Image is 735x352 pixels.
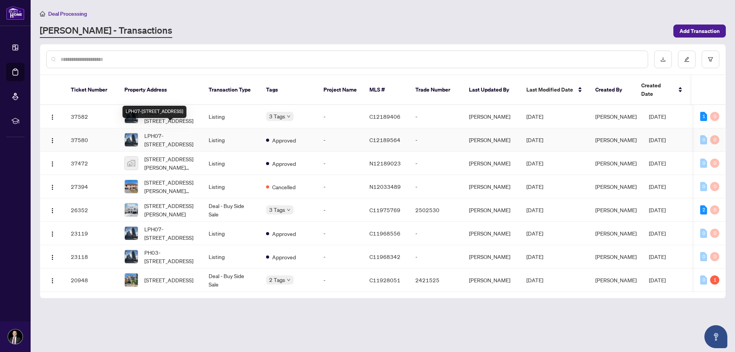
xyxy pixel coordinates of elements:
[203,198,260,222] td: Deal - Buy Side Sale
[710,112,719,121] div: 0
[700,229,707,238] div: 0
[269,112,285,121] span: 3 Tags
[369,183,401,190] span: N12033489
[203,152,260,175] td: Listing
[595,230,637,237] span: [PERSON_NAME]
[679,25,720,37] span: Add Transaction
[710,205,719,214] div: 0
[125,250,138,263] img: thumbnail-img
[700,275,707,285] div: 0
[65,105,118,128] td: 37582
[317,245,363,269] td: -
[317,75,363,105] th: Project Name
[6,6,24,20] img: logo
[463,269,520,292] td: [PERSON_NAME]
[46,250,59,263] button: Logo
[46,157,59,169] button: Logo
[708,57,713,62] span: filter
[46,110,59,123] button: Logo
[641,81,673,98] span: Created Date
[595,136,637,143] span: [PERSON_NAME]
[369,206,400,213] span: C11975769
[272,136,296,144] span: Approved
[317,269,363,292] td: -
[702,51,719,68] button: filter
[49,231,56,237] img: Logo
[684,57,689,62] span: edit
[272,159,296,168] span: Approved
[369,277,400,283] span: C11928051
[463,175,520,198] td: [PERSON_NAME]
[118,75,203,105] th: Property Address
[48,10,87,17] span: Deal Processing
[144,178,196,195] span: [STREET_ADDRESS][PERSON_NAME][PERSON_NAME]
[710,252,719,261] div: 0
[125,273,138,287] img: thumbnail-img
[526,160,543,167] span: [DATE]
[49,138,56,144] img: Logo
[649,253,666,260] span: [DATE]
[710,159,719,168] div: 0
[526,85,573,94] span: Last Modified Date
[272,183,296,191] span: Cancelled
[317,175,363,198] td: -
[269,275,285,284] span: 2 Tags
[317,222,363,245] td: -
[49,114,56,120] img: Logo
[287,278,291,282] span: down
[203,175,260,198] td: Listing
[125,227,138,240] img: thumbnail-img
[122,106,186,118] div: LPH07-[STREET_ADDRESS]
[46,180,59,193] button: Logo
[409,128,463,152] td: -
[49,278,56,284] img: Logo
[635,75,689,105] th: Created Date
[526,136,543,143] span: [DATE]
[369,113,400,120] span: C12189406
[269,205,285,214] span: 3 Tags
[144,248,196,265] span: PH03-[STREET_ADDRESS]
[65,198,118,222] td: 26352
[700,159,707,168] div: 0
[704,325,727,348] button: Open asap
[589,75,635,105] th: Created By
[710,275,719,285] div: 1
[287,115,291,118] span: down
[409,245,463,269] td: -
[409,198,463,222] td: 2502530
[65,128,118,152] td: 37580
[144,225,196,242] span: LPH07-[STREET_ADDRESS]
[369,253,400,260] span: C11968342
[595,277,637,283] span: [PERSON_NAME]
[649,136,666,143] span: [DATE]
[144,155,196,172] span: [STREET_ADDRESS][PERSON_NAME][PERSON_NAME]
[272,229,296,238] span: Approved
[649,206,666,213] span: [DATE]
[649,230,666,237] span: [DATE]
[673,25,726,38] button: Add Transaction
[463,222,520,245] td: [PERSON_NAME]
[203,128,260,152] td: Listing
[700,112,707,121] div: 1
[660,57,666,62] span: download
[700,252,707,261] div: 0
[595,206,637,213] span: [PERSON_NAME]
[125,157,138,170] img: thumbnail-img
[526,277,543,283] span: [DATE]
[144,201,196,218] span: [STREET_ADDRESS][PERSON_NAME]
[46,274,59,286] button: Logo
[649,113,666,120] span: [DATE]
[463,198,520,222] td: [PERSON_NAME]
[125,133,138,146] img: thumbnail-img
[49,254,56,260] img: Logo
[40,24,172,38] a: [PERSON_NAME] - Transactions
[409,269,463,292] td: 2421525
[595,253,637,260] span: [PERSON_NAME]
[526,253,543,260] span: [DATE]
[463,75,520,105] th: Last Updated By
[595,183,637,190] span: [PERSON_NAME]
[649,160,666,167] span: [DATE]
[700,182,707,191] div: 0
[700,205,707,214] div: 2
[710,182,719,191] div: 0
